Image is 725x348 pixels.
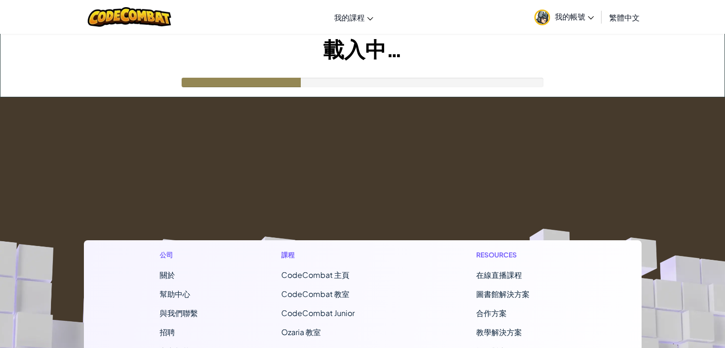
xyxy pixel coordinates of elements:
[476,250,565,260] h1: Resources
[0,34,725,63] h1: 載入中…
[281,250,393,260] h1: 課程
[476,327,522,337] a: 教學解決方案
[160,270,175,280] a: 關於
[281,289,349,299] a: CodeCombat 教室
[281,308,355,318] a: CodeCombat Junior
[476,308,507,318] a: 合作方案
[160,308,198,318] span: 與我們聯繫
[88,7,171,27] img: CodeCombat logo
[609,12,640,22] span: 繁體中文
[604,4,644,30] a: 繁體中文
[281,327,321,337] a: Ozaria 教室
[334,12,365,22] span: 我的課程
[530,2,599,32] a: 我的帳號
[281,270,349,280] span: CodeCombat 主頁
[160,327,175,337] a: 招聘
[534,10,550,25] img: avatar
[476,289,530,299] a: 圖書館解決方案
[555,11,594,21] span: 我的帳號
[329,4,378,30] a: 我的課程
[160,289,190,299] a: 幫助中心
[160,250,198,260] h1: 公司
[476,270,522,280] a: 在線直播課程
